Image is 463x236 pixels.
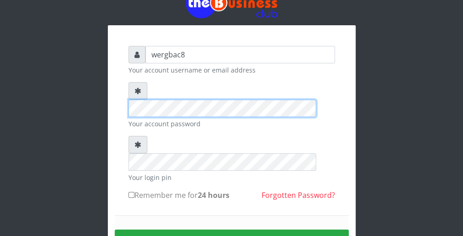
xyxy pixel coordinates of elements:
b: 24 hours [198,190,229,200]
input: Remember me for24 hours [128,192,134,198]
small: Your account password [128,119,335,129]
input: Username or email address [145,46,335,63]
label: Remember me for [128,190,229,201]
small: Your login pin [128,173,335,182]
a: Forgotten Password? [262,190,335,200]
small: Your account username or email address [128,65,335,75]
